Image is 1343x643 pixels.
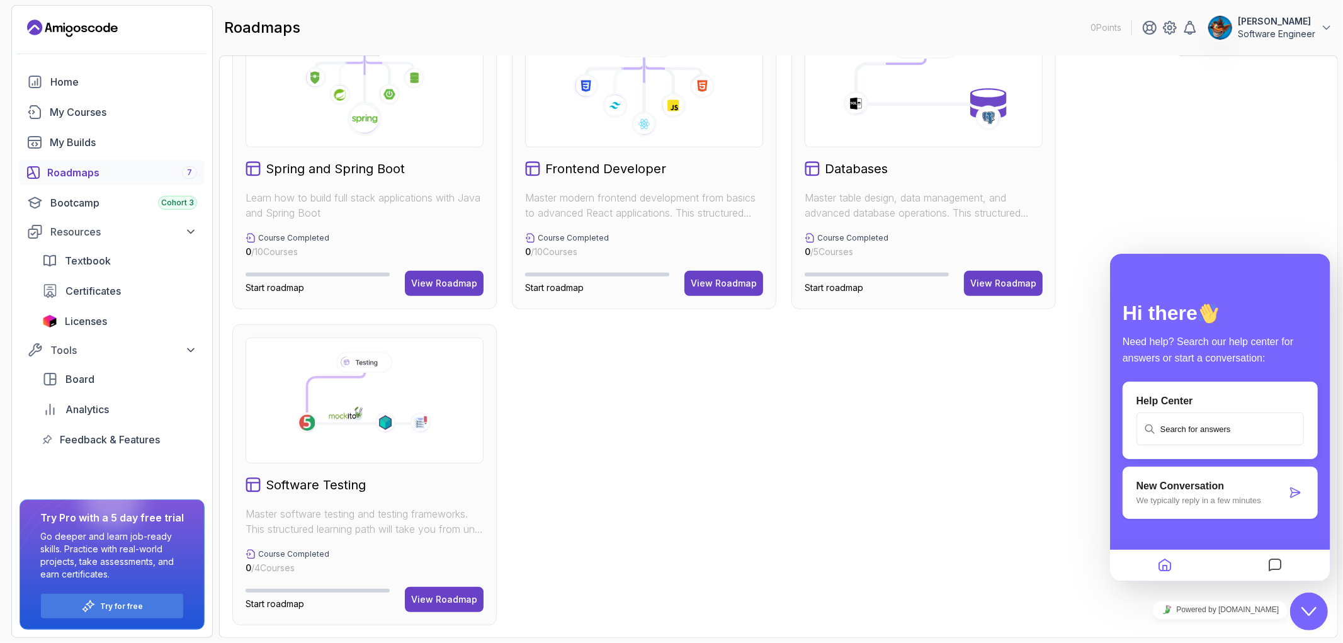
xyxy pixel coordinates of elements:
span: 0 [525,246,531,257]
h2: Spring and Spring Boot [266,160,405,178]
p: / 10 Courses [246,246,329,258]
a: feedback [35,427,205,452]
div: View Roadmap [411,593,477,606]
img: jetbrains icon [42,315,57,327]
iframe: chat widget [1290,593,1330,630]
p: Master modern frontend development from basics to advanced React applications. This structured le... [525,190,763,220]
button: user profile image[PERSON_NAME]Software Engineer [1208,15,1333,40]
a: Landing page [27,18,118,38]
span: Start roadmap [805,282,863,293]
span: 0 [805,246,810,257]
iframe: chat widget [1110,596,1330,624]
h2: Databases [825,160,888,178]
span: 0 [246,246,251,257]
div: View Roadmap [970,277,1036,290]
img: user profile image [1208,16,1232,40]
p: Go deeper and learn job-ready skills. Practice with real-world projects, take assessments, and ea... [40,530,184,581]
span: 7 [187,168,192,178]
button: Try for free [40,593,184,619]
p: 0 Points [1091,21,1121,34]
button: View Roadmap [405,587,484,612]
p: Learn how to build full stack applications with Java and Spring Boot [246,190,484,220]
div: Tools [50,343,197,358]
p: Course Completed [258,233,329,243]
p: Software Engineer [1238,28,1315,40]
a: roadmaps [20,160,205,185]
a: bootcamp [20,190,205,215]
span: Textbook [65,253,111,268]
p: / 5 Courses [805,246,888,258]
p: Course Completed [817,233,888,243]
a: certificates [35,278,205,304]
a: Try for free [101,601,144,612]
div: My Courses [50,105,197,120]
a: textbook [35,248,205,273]
p: / 10 Courses [525,246,609,258]
p: Course Completed [538,233,609,243]
span: Analytics [65,402,109,417]
div: Resources [50,224,197,239]
span: Board [65,372,94,387]
div: View Roadmap [691,277,757,290]
span: 0 [246,562,251,573]
a: board [35,367,205,392]
span: Certificates [65,283,121,299]
span: Cohort 3 [161,198,194,208]
div: Home [50,74,197,89]
h2: Software Testing [266,476,366,494]
button: View Roadmap [405,271,484,296]
a: home [20,69,205,94]
a: courses [20,100,205,125]
span: Start roadmap [246,598,304,609]
p: Course Completed [258,549,329,559]
div: My Builds [50,135,197,150]
h2: Frontend Developer [545,160,666,178]
button: Resources [20,220,205,243]
span: Start roadmap [525,282,584,293]
div: Bootcamp [50,195,197,210]
iframe: chat widget [1110,254,1330,581]
a: analytics [35,397,205,422]
button: Tools [20,339,205,361]
div: Roadmaps [47,165,197,180]
span: Licenses [65,314,107,329]
p: / 4 Courses [246,562,329,574]
a: builds [20,130,205,155]
p: Master table design, data management, and advanced database operations. This structured learning ... [805,190,1043,220]
span: Feedback & Features [60,432,160,447]
h2: roadmaps [224,18,300,38]
div: View Roadmap [411,277,477,290]
a: licenses [35,309,205,334]
button: View Roadmap [684,271,763,296]
span: Start roadmap [246,282,304,293]
p: [PERSON_NAME] [1238,15,1315,28]
button: View Roadmap [964,271,1043,296]
p: Master software testing and testing frameworks. This structured learning path will take you from ... [246,506,484,537]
